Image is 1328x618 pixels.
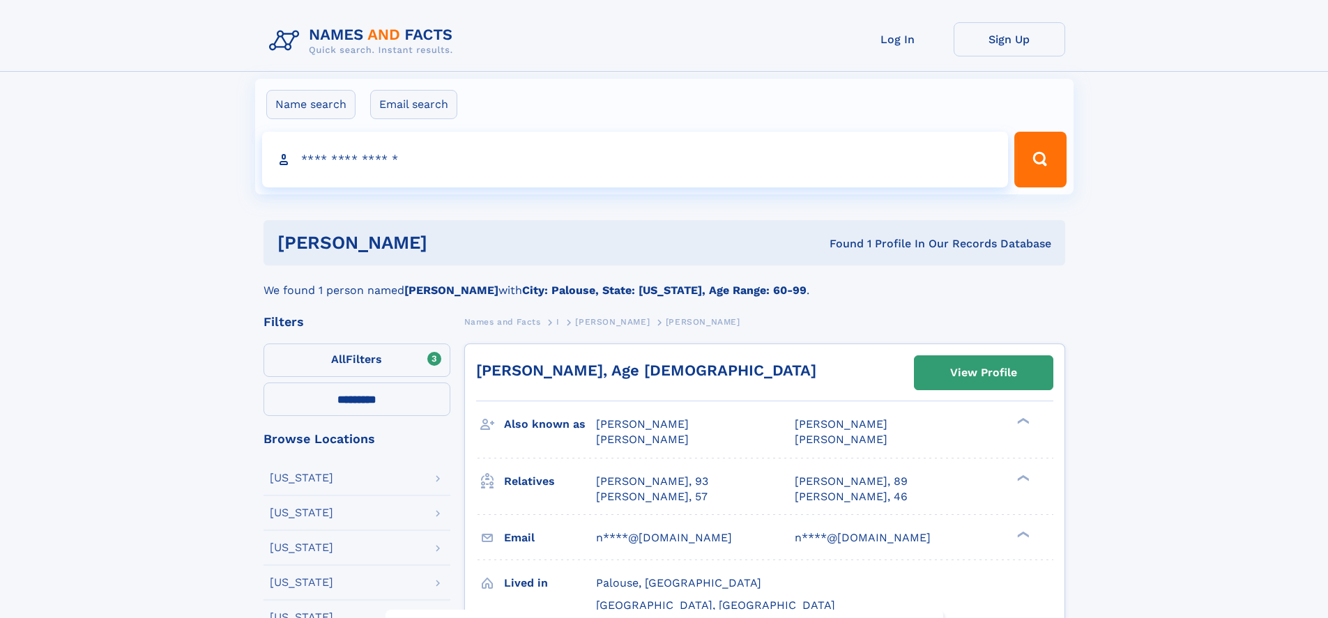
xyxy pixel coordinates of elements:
[1014,132,1066,187] button: Search Button
[504,470,596,493] h3: Relatives
[1014,473,1030,482] div: ❯
[504,571,596,595] h3: Lived in
[264,22,464,60] img: Logo Names and Facts
[476,362,816,379] a: [PERSON_NAME], Age [DEMOGRAPHIC_DATA]
[1014,417,1030,426] div: ❯
[264,433,450,445] div: Browse Locations
[464,313,541,330] a: Names and Facts
[404,284,498,297] b: [PERSON_NAME]
[270,507,333,518] div: [US_STATE]
[556,317,560,327] span: I
[950,357,1017,389] div: View Profile
[795,489,908,504] a: [PERSON_NAME], 46
[522,284,807,297] b: City: Palouse, State: [US_STATE], Age Range: 60-99
[504,526,596,550] h3: Email
[331,353,346,366] span: All
[795,474,908,489] a: [PERSON_NAME], 89
[575,317,650,327] span: [PERSON_NAME]
[842,22,954,56] a: Log In
[262,132,1009,187] input: search input
[596,576,761,589] span: Palouse, [GEOGRAPHIC_DATA]
[795,433,887,446] span: [PERSON_NAME]
[596,433,689,446] span: [PERSON_NAME]
[270,472,333,484] div: [US_STATE]
[556,313,560,330] a: I
[596,489,708,504] a: [PERSON_NAME], 57
[628,236,1051,252] div: Found 1 Profile In Our Records Database
[596,598,835,612] span: [GEOGRAPHIC_DATA], [GEOGRAPHIC_DATA]
[1014,530,1030,539] div: ❯
[596,417,689,431] span: [PERSON_NAME]
[370,90,457,119] label: Email search
[954,22,1065,56] a: Sign Up
[504,412,596,436] h3: Also known as
[270,542,333,553] div: [US_STATE]
[666,317,740,327] span: [PERSON_NAME]
[596,474,708,489] a: [PERSON_NAME], 93
[264,265,1065,299] div: We found 1 person named with .
[915,356,1053,389] a: View Profile
[795,417,887,431] span: [PERSON_NAME]
[277,234,629,252] h1: [PERSON_NAME]
[270,577,333,588] div: [US_STATE]
[575,313,650,330] a: [PERSON_NAME]
[264,316,450,328] div: Filters
[264,343,450,377] label: Filters
[266,90,356,119] label: Name search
